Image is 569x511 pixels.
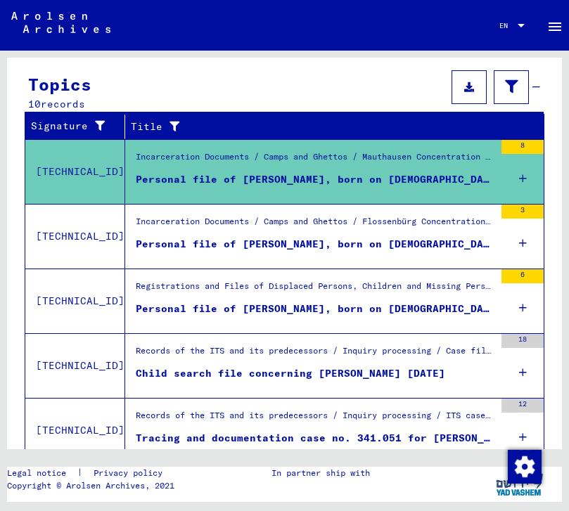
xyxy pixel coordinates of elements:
div: Incarceration Documents / Camps and Ghettos / Flossenbürg Concentration Camp / Individual Documen... [136,215,494,235]
td: [TECHNICAL_ID] [25,398,125,463]
td: [TECHNICAL_ID] [25,269,125,333]
p: In partner ship with [271,467,370,479]
img: yv_logo.png [493,467,546,502]
div: Title [131,119,516,134]
div: Registrations and Files of Displaced Persons, Children and Missing Persons / Relief Programs of V... [136,280,494,299]
a: Privacy policy [82,467,179,479]
div: | [7,467,179,479]
mat-icon: Side nav toggle icon [546,18,563,35]
div: Child search file concerning [PERSON_NAME] [DATE] [136,366,445,381]
button: Toggle sidenav [541,11,569,39]
div: Records of the ITS and its predecessors / Inquiry processing / ITS case files as of 1947 / Reposi... [136,409,494,429]
div: Signature [31,119,114,134]
div: Title [131,115,530,138]
img: Change consent [508,450,542,484]
div: Personal file of [PERSON_NAME], born on [DEMOGRAPHIC_DATA] [136,172,494,187]
a: Legal notice [7,467,77,479]
p: Copyright © Arolsen Archives, 2021 [7,479,179,492]
div: 12 [501,399,544,413]
img: Arolsen_neg.svg [11,12,110,33]
span: EN [499,22,515,30]
div: Personal file of [PERSON_NAME], born on [DEMOGRAPHIC_DATA], born in [GEOGRAPHIC_DATA] and of furt... [136,302,494,316]
div: Records of the ITS and its predecessors / Inquiry processing / Case files of Child Tracing Branch... [136,344,494,364]
td: [TECHNICAL_ID] [25,333,125,398]
div: 18 [501,334,544,348]
div: Signature [31,115,128,138]
div: Tracing and documentation case no. 341.051 for [PERSON_NAME] born [DEMOGRAPHIC_DATA] [136,431,494,446]
div: Incarceration Documents / Camps and Ghettos / Mauthausen Concentration Camp / Individual Document... [136,150,494,170]
div: Personal file of [PERSON_NAME], born on [DEMOGRAPHIC_DATA] [136,237,494,252]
